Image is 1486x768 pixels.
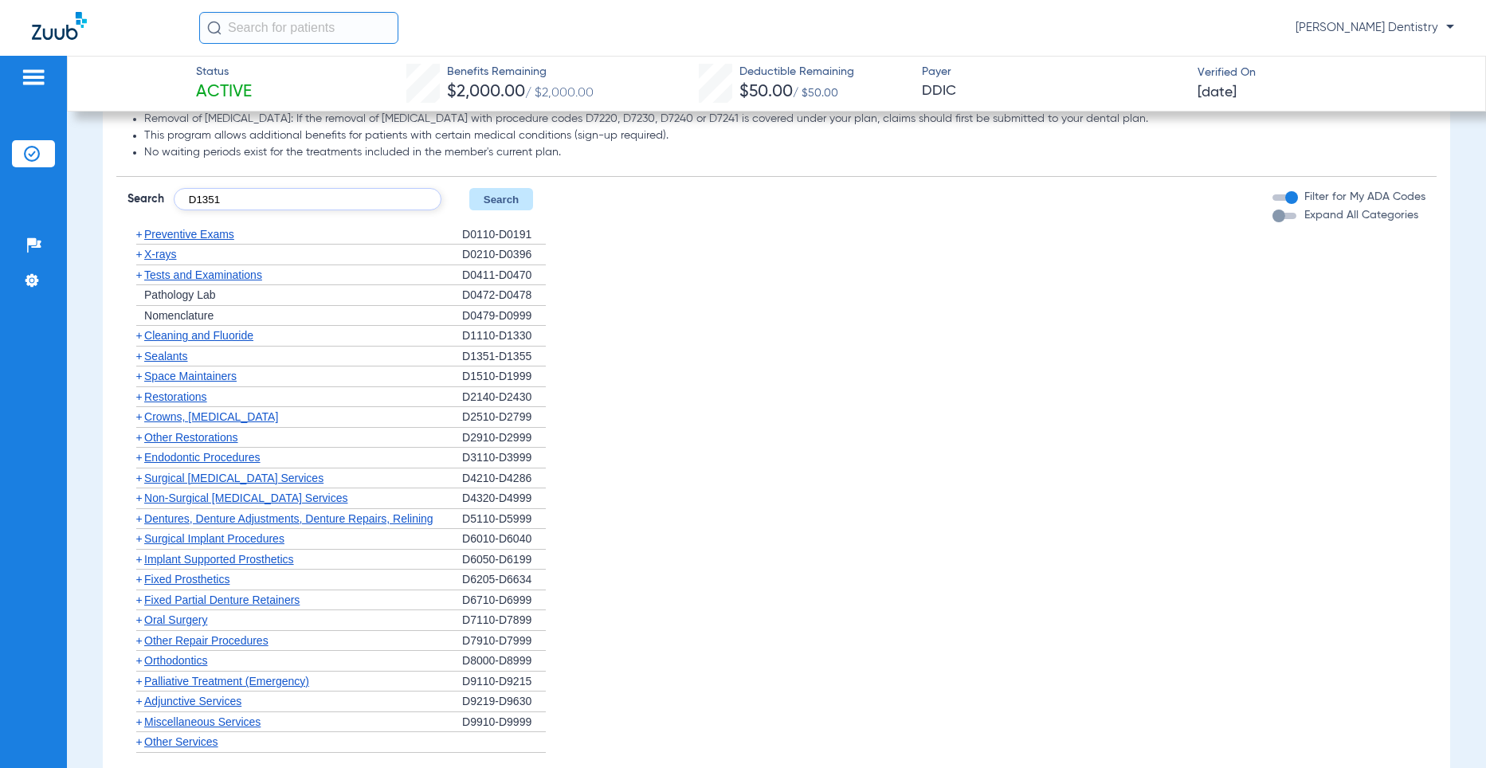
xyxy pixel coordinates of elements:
[199,12,398,44] input: Search for patients
[136,451,143,464] span: +
[136,675,143,688] span: +
[144,675,309,688] span: Palliative Treatment (Emergency)
[447,64,594,80] span: Benefits Remaining
[144,129,1425,143] li: This program allows additional benefits for patients with certain medical conditions (sign-up req...
[136,390,143,403] span: +
[144,350,187,362] span: Sealants
[136,695,143,707] span: +
[144,594,300,606] span: Fixed Partial Denture Retainers
[462,651,546,672] div: D8000-D8999
[136,634,143,647] span: +
[144,390,207,403] span: Restorations
[136,512,143,525] span: +
[144,492,347,504] span: Non-Surgical [MEDICAL_DATA] Services
[1198,65,1460,81] span: Verified On
[136,594,143,606] span: +
[462,590,546,611] div: D6710-D6999
[1301,189,1425,206] label: Filter for My ADA Codes
[21,68,46,87] img: hamburger-icon
[136,735,143,748] span: +
[196,81,252,104] span: Active
[136,613,143,626] span: +
[739,84,793,100] span: $50.00
[144,613,207,626] span: Oral Surgery
[136,553,143,566] span: +
[525,87,594,100] span: / $2,000.00
[32,12,87,40] img: Zuub Logo
[144,410,278,423] span: Crowns, [MEDICAL_DATA]
[462,225,546,245] div: D0110-D0191
[174,188,441,210] input: Search by ADA code or keyword…
[144,268,262,281] span: Tests and Examinations
[144,451,261,464] span: Endodontic Procedures
[144,654,207,667] span: Orthodontics
[144,309,214,322] span: Nomenclature
[196,64,252,80] span: Status
[462,428,546,449] div: D2910-D2999
[462,692,546,712] div: D9219-D9630
[462,488,546,509] div: D4320-D4999
[136,492,143,504] span: +
[136,431,143,444] span: +
[136,472,143,484] span: +
[922,81,1184,101] span: DDIC
[462,387,546,408] div: D2140-D2430
[462,672,546,692] div: D9110-D9215
[136,228,143,241] span: +
[144,735,218,748] span: Other Services
[144,146,1425,160] li: No waiting periods exist for the treatments included in the member's current plan.
[144,431,238,444] span: Other Restorations
[144,112,1425,127] li: Removal of [MEDICAL_DATA]: If the removal of [MEDICAL_DATA] with procedure codes D7220, D7230, D7...
[144,634,269,647] span: Other Repair Procedures
[462,245,546,265] div: D0210-D0396
[462,509,546,530] div: D5110-D5999
[136,350,143,362] span: +
[136,573,143,586] span: +
[1304,210,1418,221] span: Expand All Categories
[462,448,546,468] div: D3110-D3999
[1296,20,1454,36] span: [PERSON_NAME] Dentistry
[462,631,546,652] div: D7910-D7999
[462,712,546,733] div: D9910-D9999
[136,329,143,342] span: +
[1406,692,1486,768] div: Chat Widget
[136,410,143,423] span: +
[462,347,546,367] div: D1351-D1355
[462,366,546,387] div: D1510-D1999
[144,695,241,707] span: Adjunctive Services
[136,532,143,545] span: +
[462,550,546,570] div: D6050-D6199
[922,64,1184,80] span: Payer
[462,529,546,550] div: D6010-D6040
[144,228,234,241] span: Preventive Exams
[462,285,546,306] div: D0472-D0478
[144,573,229,586] span: Fixed Prosthetics
[136,654,143,667] span: +
[462,326,546,347] div: D1110-D1330
[144,472,323,484] span: Surgical [MEDICAL_DATA] Services
[144,329,253,342] span: Cleaning and Fluoride
[127,191,164,207] span: Search
[793,88,838,99] span: / $50.00
[144,288,216,301] span: Pathology Lab
[144,512,433,525] span: Dentures, Denture Adjustments, Denture Repairs, Relining
[136,268,143,281] span: +
[462,610,546,631] div: D7110-D7899
[447,84,525,100] span: $2,000.00
[462,407,546,428] div: D2510-D2799
[144,715,261,728] span: Miscellaneous Services
[136,715,143,728] span: +
[144,553,294,566] span: Implant Supported Prosthetics
[739,64,854,80] span: Deductible Remaining
[1198,83,1237,103] span: [DATE]
[469,188,532,210] button: Search
[207,21,222,35] img: Search Icon
[144,248,176,261] span: X-rays
[462,306,546,327] div: D0479-D0999
[136,370,143,382] span: +
[462,570,546,590] div: D6205-D6634
[136,248,143,261] span: +
[144,370,237,382] span: Space Maintainers
[144,532,284,545] span: Surgical Implant Procedures
[462,468,546,489] div: D4210-D4286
